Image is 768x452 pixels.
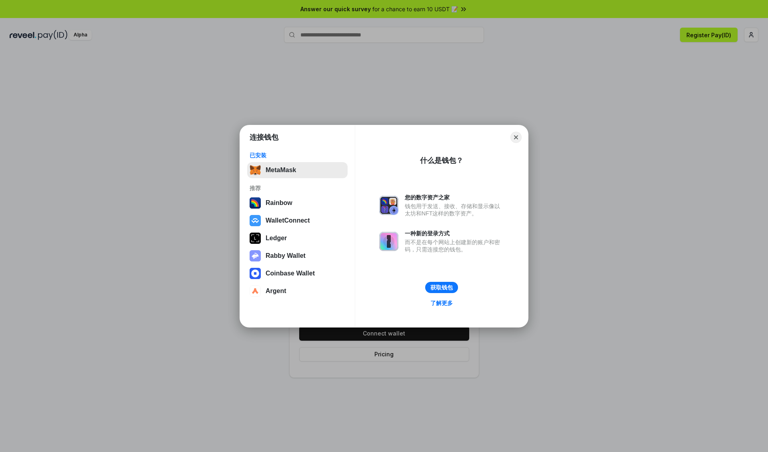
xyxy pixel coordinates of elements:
[250,185,345,192] div: 推荐
[247,265,348,281] button: Coinbase Wallet
[250,233,261,244] img: svg+xml,%3Csvg%20xmlns%3D%22http%3A%2F%2Fwww.w3.org%2F2000%2Fsvg%22%20width%3D%2228%22%20height%3...
[266,287,286,295] div: Argent
[266,235,287,242] div: Ledger
[405,239,504,253] div: 而不是在每个网站上创建新的账户和密码，只需连接您的钱包。
[250,133,278,142] h1: 连接钱包
[405,203,504,217] div: 钱包用于发送、接收、存储和显示像以太坊和NFT这样的数字资产。
[250,250,261,261] img: svg+xml,%3Csvg%20xmlns%3D%22http%3A%2F%2Fwww.w3.org%2F2000%2Fsvg%22%20fill%3D%22none%22%20viewBox...
[510,132,522,143] button: Close
[430,299,453,307] div: 了解更多
[247,195,348,211] button: Rainbow
[250,285,261,297] img: svg+xml,%3Csvg%20width%3D%2228%22%20height%3D%2228%22%20viewBox%3D%220%200%2028%2028%22%20fill%3D...
[420,156,463,165] div: 什么是钱包？
[250,215,261,226] img: svg+xml,%3Csvg%20width%3D%2228%22%20height%3D%2228%22%20viewBox%3D%220%200%2028%2028%22%20fill%3D...
[405,230,504,237] div: 一种新的登录方式
[250,197,261,209] img: svg+xml,%3Csvg%20width%3D%22120%22%20height%3D%22120%22%20viewBox%3D%220%200%20120%20120%22%20fil...
[379,196,398,215] img: svg+xml,%3Csvg%20xmlns%3D%22http%3A%2F%2Fwww.w3.org%2F2000%2Fsvg%22%20fill%3D%22none%22%20viewBox...
[247,283,348,299] button: Argent
[247,248,348,264] button: Rabby Wallet
[266,167,296,174] div: MetaMask
[250,268,261,279] img: svg+xml,%3Csvg%20width%3D%2228%22%20height%3D%2228%22%20viewBox%3D%220%200%2028%2028%22%20fill%3D...
[405,194,504,201] div: 您的数字资产之家
[266,252,306,259] div: Rabby Wallet
[266,199,292,207] div: Rainbow
[379,232,398,251] img: svg+xml,%3Csvg%20xmlns%3D%22http%3A%2F%2Fwww.w3.org%2F2000%2Fsvg%22%20fill%3D%22none%22%20viewBox...
[430,284,453,291] div: 获取钱包
[250,165,261,176] img: svg+xml,%3Csvg%20fill%3D%22none%22%20height%3D%2233%22%20viewBox%3D%220%200%2035%2033%22%20width%...
[247,213,348,229] button: WalletConnect
[425,282,458,293] button: 获取钱包
[250,152,345,159] div: 已安装
[266,270,315,277] div: Coinbase Wallet
[247,162,348,178] button: MetaMask
[266,217,310,224] div: WalletConnect
[426,298,458,308] a: 了解更多
[247,230,348,246] button: Ledger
